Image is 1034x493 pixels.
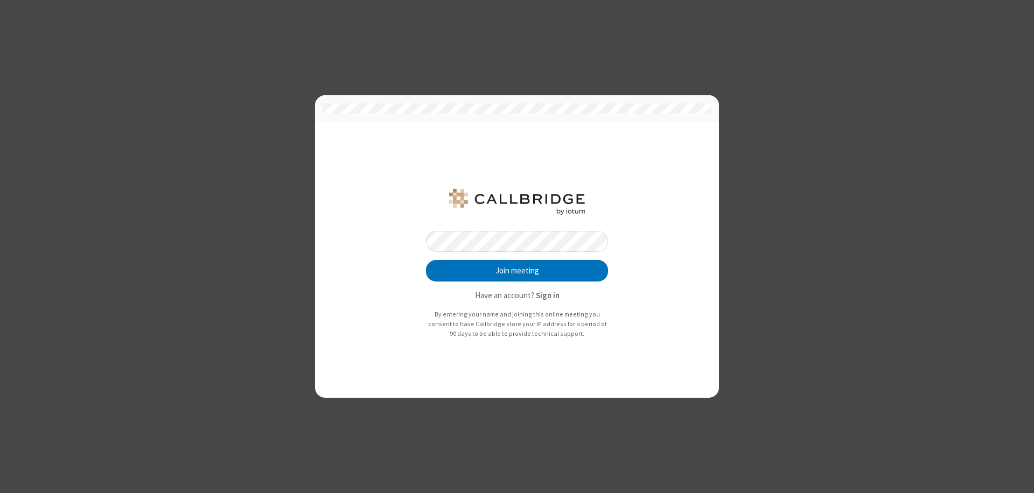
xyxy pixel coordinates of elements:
p: By entering your name and joining this online meeting you consent to have Callbridge store your I... [426,309,608,338]
p: Have an account? [426,290,608,302]
button: Join meeting [426,260,608,281]
img: QA Selenium DO NOT DELETE OR CHANGE [447,189,587,215]
button: Sign in [536,290,560,302]
strong: Sign in [536,290,560,300]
